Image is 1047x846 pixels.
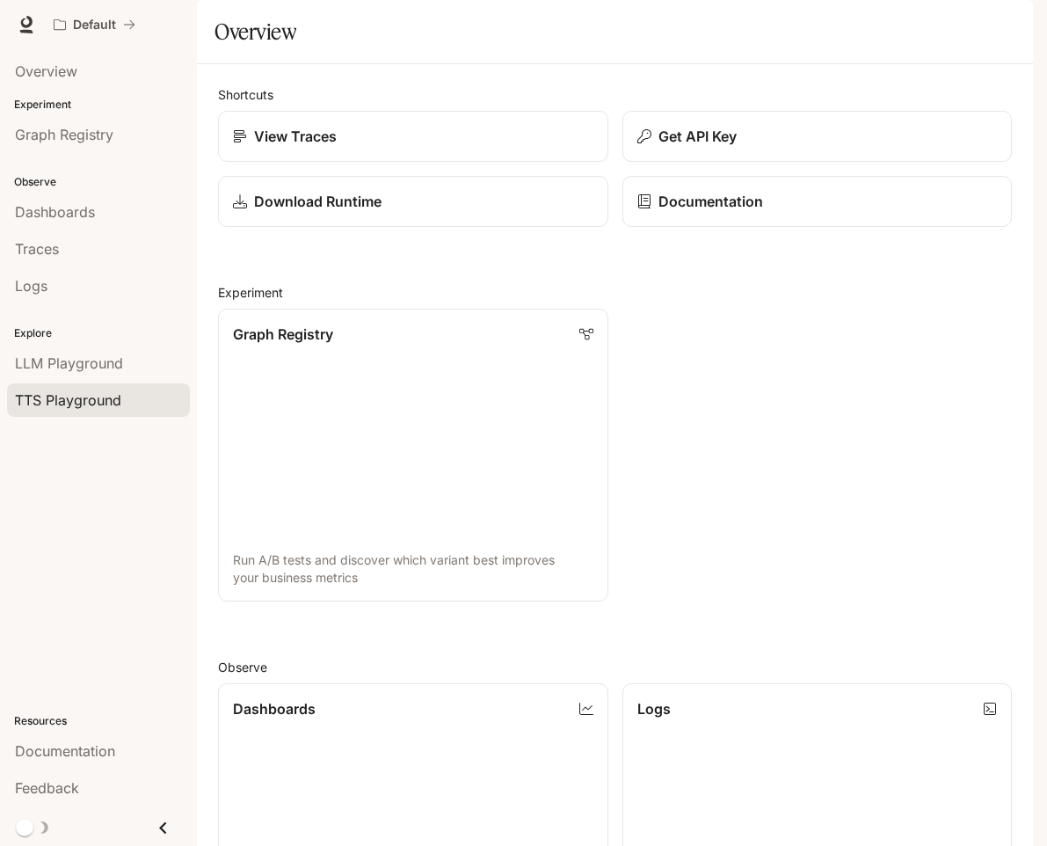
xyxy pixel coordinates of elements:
[218,176,608,227] a: Download Runtime
[218,309,608,602] a: Graph RegistryRun A/B tests and discover which variant best improves your business metrics
[46,7,143,42] button: All workspaces
[254,191,382,212] p: Download Runtime
[233,324,333,345] p: Graph Registry
[233,698,316,719] p: Dashboards
[218,85,1012,104] h2: Shortcuts
[622,176,1013,227] a: Documentation
[214,14,296,49] h1: Overview
[658,191,763,212] p: Documentation
[218,283,1012,302] h2: Experiment
[254,126,337,147] p: View Traces
[218,111,608,162] a: View Traces
[622,111,1013,162] button: Get API Key
[233,551,593,587] p: Run A/B tests and discover which variant best improves your business metrics
[218,658,1012,676] h2: Observe
[658,126,737,147] p: Get API Key
[637,698,671,719] p: Logs
[73,18,116,33] p: Default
